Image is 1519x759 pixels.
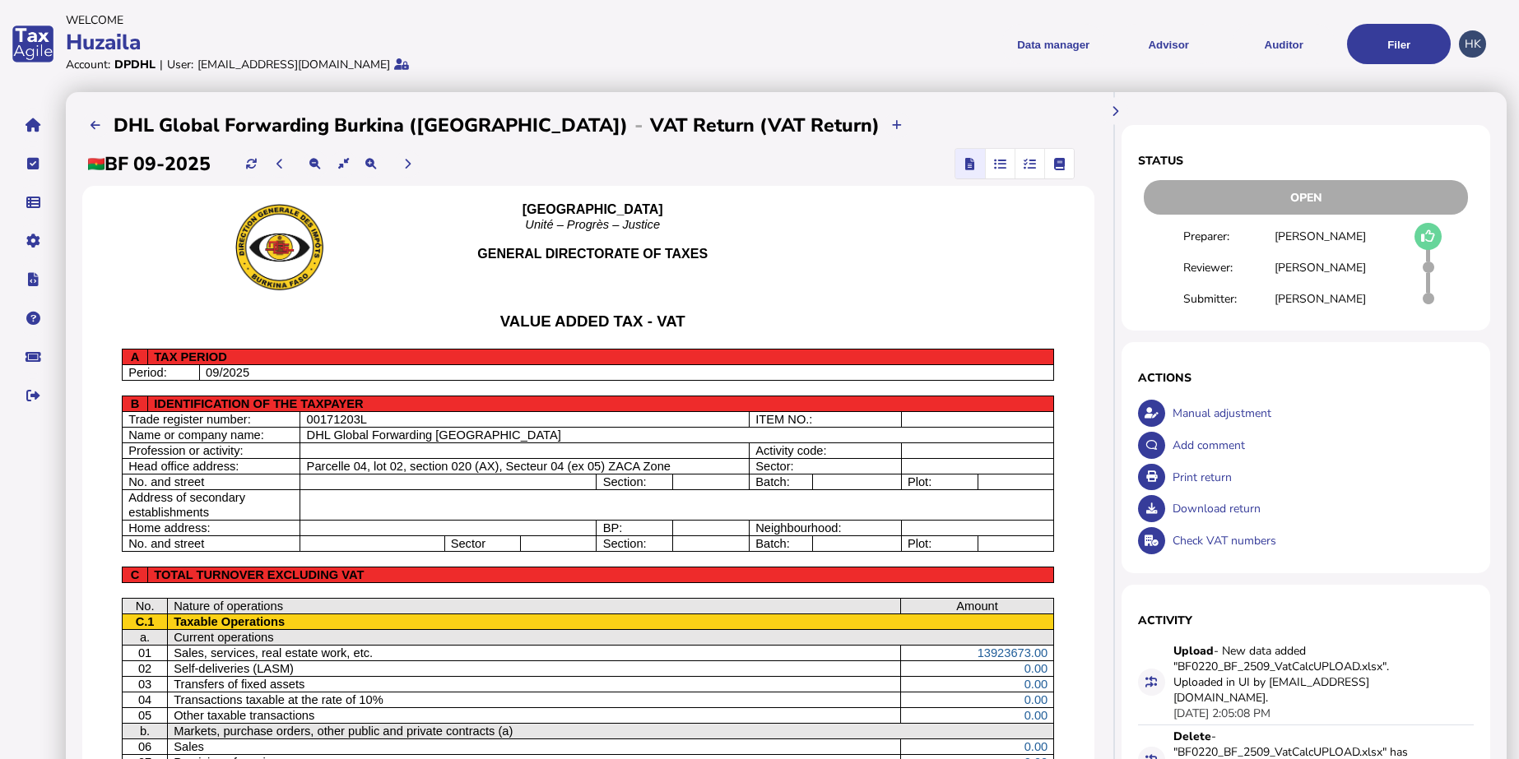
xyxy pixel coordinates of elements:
i: Protected by 2-step verification [394,58,409,70]
button: Make the return view larger [357,150,384,178]
button: Shows a dropdown of Data manager options [1001,24,1105,64]
span: Name or company name: [128,428,264,442]
span: 06 [138,740,151,753]
span: Unité – Progrès – Justice [525,218,660,231]
button: Raise a support ticket [16,340,50,374]
span: No. [136,599,155,613]
span: DHL Global Forwarding [GEOGRAPHIC_DATA] [307,428,561,442]
h1: Actions [1138,370,1474,386]
span: b. [140,724,150,738]
button: Auditor [1232,24,1336,64]
span: Transactions taxable at the rate of 10% [174,693,383,706]
span: Address of secondary establishments [128,491,245,519]
div: [PERSON_NAME] [1275,260,1366,275]
span: No. and street [128,475,204,488]
span: A [131,350,140,363]
span: Sector: [755,460,793,473]
span: BP: [603,521,623,535]
span: Activity code: [755,444,826,457]
span: Sales, services, real estate work, etc. [174,646,373,659]
div: Profile settings [1459,30,1486,58]
span: Current operations [174,631,273,644]
span: Other taxable transactions [174,709,314,722]
span: Section: [603,475,647,488]
div: Account: [66,57,110,72]
img: hreAAAAAElFTkSuQmCC [235,203,324,291]
img: bf.png [88,158,105,170]
strong: Delete [1173,729,1211,744]
span: 13923673.00 [978,646,1048,659]
span: 05 [138,709,151,722]
span: 04 [138,693,151,706]
span: Self-deliveries (LASM) [174,662,294,675]
span: Trade register number: [128,413,251,426]
span: a. [140,631,150,644]
button: Check VAT numbers on return. [1138,527,1165,554]
mat-button-toggle: Return view [955,149,985,178]
div: [EMAIL_ADDRESS][DOMAIN_NAME] [197,57,390,72]
div: DPDHL [114,57,156,72]
span: Taxable Operations [174,615,285,628]
div: [PERSON_NAME] [1275,229,1366,244]
span: Period: [128,366,166,379]
button: Refresh data for current period [238,150,265,178]
div: Huzaila [66,28,755,57]
span: VALUE ADDED TAX - VAT [500,312,685,330]
span: Amount [956,599,998,613]
div: | [160,57,163,72]
div: - New data added "BF0220_BF_2509_VatCalcUPLOAD.xlsx". Uploaded in UI by [EMAIL_ADDRESS][DOMAIN_NA... [1173,643,1420,706]
h1: Activity [1138,613,1474,628]
h2: VAT Return (VAT Return) [650,113,880,138]
h2: DHL Global Forwarding Burkina ([GEOGRAPHIC_DATA]) [114,113,628,138]
div: Return status - Actions are restricted to nominated users [1138,180,1474,215]
div: - [628,112,650,138]
span: Neighbourhood: [755,521,841,535]
div: Manual adjustment [1168,397,1474,429]
button: Data manager [16,185,50,220]
button: Upload transactions [884,112,911,139]
button: Next period [394,150,421,178]
button: Make a comment in the activity log. [1138,432,1165,459]
span: No. and street [128,537,204,550]
span: 02 [138,662,151,675]
span: Home address: [128,521,210,535]
button: Download return [1138,495,1165,522]
button: Filings list - by month [82,112,109,139]
span: Batch: [755,475,790,488]
div: User: [167,57,193,72]
button: Shows a dropdown of VAT Advisor options [1117,24,1220,64]
div: Check VAT numbers [1168,525,1474,557]
div: Add comment [1168,429,1474,461]
b: GENERAL DIRECTORATE OF TAXES [477,247,708,261]
button: Mark as draft [1414,223,1442,250]
button: Open printable view of return. [1138,464,1165,491]
span: 09/2025 [206,366,249,379]
button: Hide [1102,98,1129,125]
div: [DATE] 2:05:08 PM [1173,706,1270,721]
span: Markets, purchase orders, other public and private contracts (a) [174,724,513,738]
div: [PERSON_NAME] [1275,291,1366,307]
button: Tasks [16,146,50,181]
div: Welcome [66,12,755,28]
button: Reset the return view [330,150,357,178]
span: 0.00 [1024,693,1048,706]
span: 00171203L [307,413,367,426]
span: 0.00 [1024,709,1048,722]
span: Head office address: [128,460,239,473]
div: Print return [1168,461,1474,493]
button: Previous period [267,150,294,178]
span: Sales [174,740,204,753]
mat-button-toggle: Reconcilliation view by tax code [1015,149,1044,178]
div: Reviewer: [1183,260,1275,275]
button: Make the return view smaller [302,150,329,178]
div: Preparer: [1183,229,1275,244]
mat-button-toggle: Ledger [1044,149,1074,178]
span: 03 [138,678,151,691]
div: Download return [1168,493,1474,525]
span: ITEM NO.: [755,413,812,426]
span: 01 [138,646,151,659]
strong: Upload [1173,643,1214,659]
span: 0.00 [1024,662,1048,675]
span: C.1 [136,615,155,628]
span: 0.00 [1024,740,1048,753]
